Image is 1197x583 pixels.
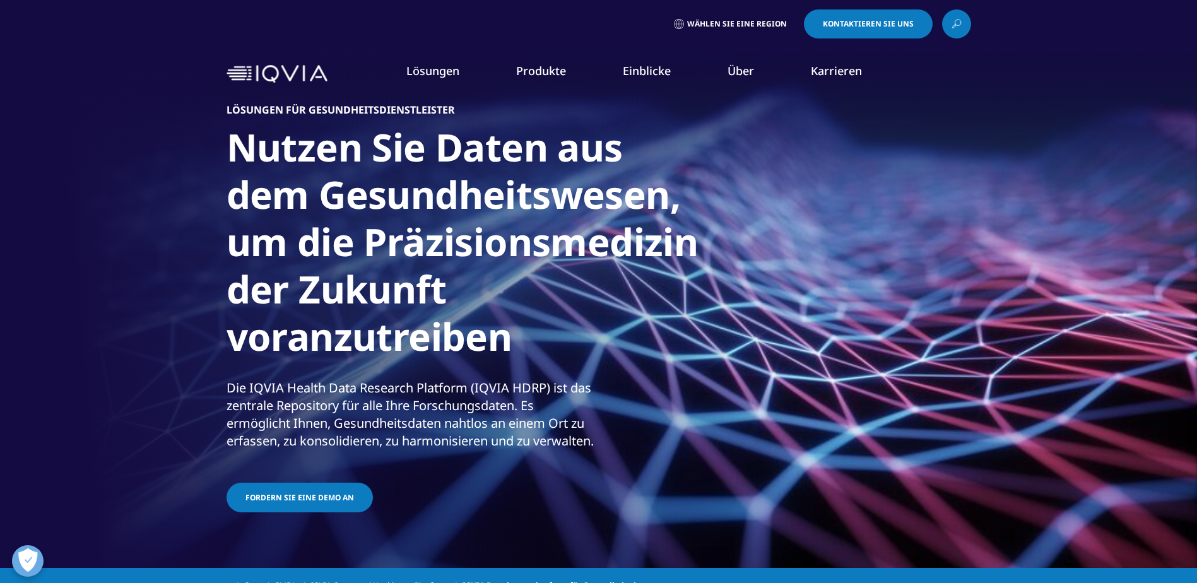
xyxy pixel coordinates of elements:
span: Kontaktieren Sie uns [823,20,914,28]
nav: Primär [333,44,971,103]
a: Lösungen [406,63,459,78]
h1: Nutzen Sie Daten aus dem Gesundheitswesen, um die Präzisionsmedizin der Zukunft voranzutreiben [227,124,700,368]
img: IQVIA Unternehmen für klinische Forschung im Gesundheitswesen, Informationstechnologie und Pharmazie [227,65,327,83]
span: FORDERN SIE EINE DEMO AN [245,492,354,503]
span: Wählen Sie eine Region [687,19,787,29]
a: FORDERN SIE EINE DEMO AN [227,483,373,512]
button: Präferenzen öffnen [12,545,44,577]
a: Kontaktieren Sie uns [804,9,933,38]
a: Karrieren [811,63,862,78]
p: Die IQVIA Health Data Research Platform (IQVIA HDRP) ist das zentrale Repository für alle Ihre Fo... [227,379,596,457]
a: Produkte [516,63,566,78]
a: Über [728,63,754,78]
h5: LÖSUNGEN FÜR GESUNDHEITSDIENSTLEISTER [227,103,455,116]
a: Einblicke [623,63,671,78]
